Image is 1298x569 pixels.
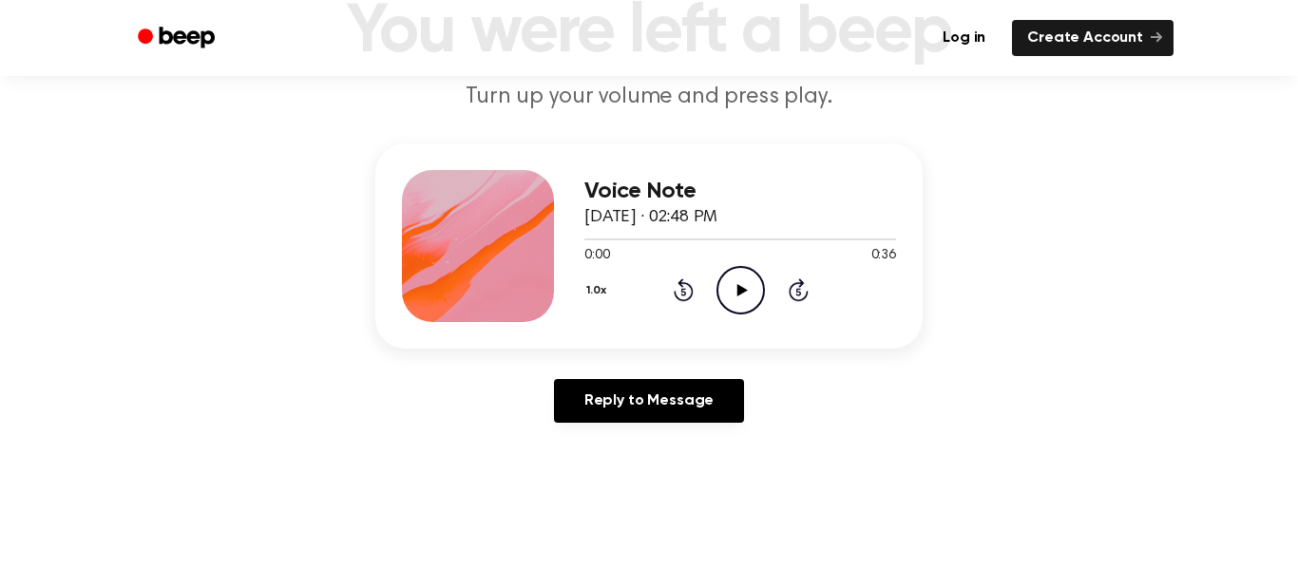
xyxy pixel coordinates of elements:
[284,82,1014,113] p: Turn up your volume and press play.
[584,275,614,307] button: 1.0x
[1012,20,1174,56] a: Create Account
[124,20,232,57] a: Beep
[554,379,744,423] a: Reply to Message
[927,20,1001,56] a: Log in
[584,179,896,204] h3: Voice Note
[584,209,717,226] span: [DATE] · 02:48 PM
[871,246,896,266] span: 0:36
[584,246,609,266] span: 0:00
